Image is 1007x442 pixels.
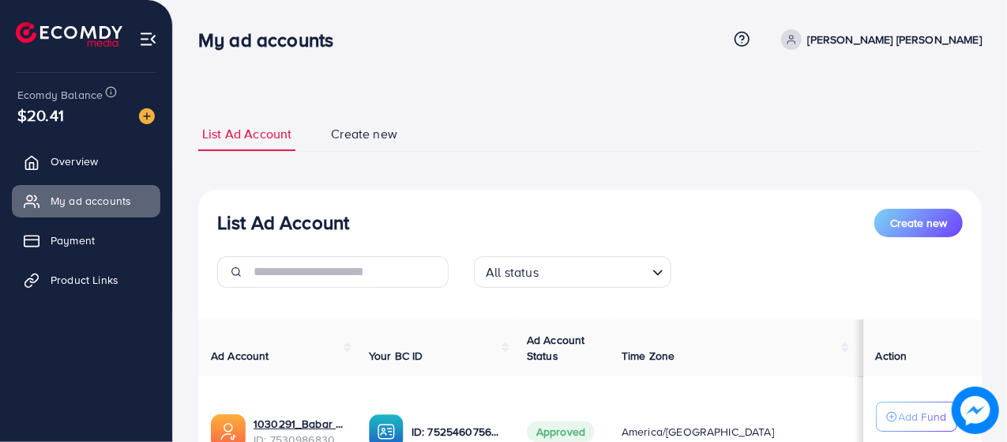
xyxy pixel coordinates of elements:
[51,232,95,248] span: Payment
[527,421,595,442] span: Approved
[12,225,160,256] a: Payment
[622,424,774,440] span: America/[GEOGRAPHIC_DATA]
[139,108,155,124] img: image
[51,153,98,169] span: Overview
[254,416,344,432] a: 1030291_Babar Imports_1753444527335
[331,125,397,143] span: Create new
[217,211,349,234] h3: List Ad Account
[211,348,269,364] span: Ad Account
[12,145,160,177] a: Overview
[876,348,907,364] span: Action
[622,348,674,364] span: Time Zone
[411,422,502,441] p: ID: 7525460756331528209
[17,104,64,127] span: $20.41
[369,348,423,364] span: Your BC ID
[202,125,291,143] span: List Ad Account
[139,30,157,48] img: menu
[51,272,118,288] span: Product Links
[775,29,982,50] a: [PERSON_NAME] [PERSON_NAME]
[808,30,982,49] p: [PERSON_NAME] [PERSON_NAME]
[874,209,963,237] button: Create new
[527,332,585,364] span: Ad Account Status
[543,258,646,284] input: Search for option
[952,387,999,434] img: image
[51,193,131,209] span: My ad accounts
[474,256,671,288] div: Search for option
[899,407,947,426] p: Add Fund
[12,264,160,296] a: Product Links
[876,402,957,432] button: Add Fund
[17,87,103,103] span: Ecomdy Balance
[12,185,160,217] a: My ad accounts
[890,215,947,231] span: Create new
[198,28,346,51] h3: My ad accounts
[16,22,122,47] img: logo
[483,261,542,284] span: All status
